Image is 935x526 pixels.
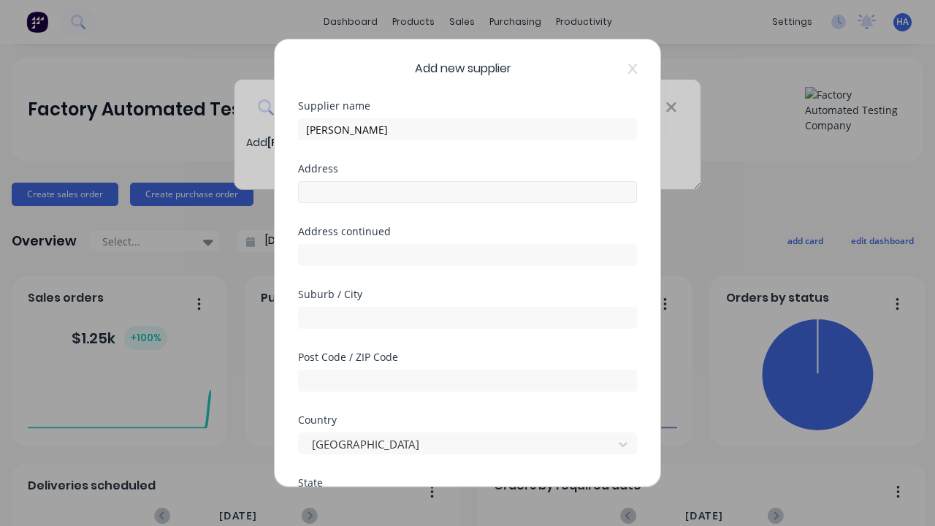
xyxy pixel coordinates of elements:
div: Country [298,415,637,425]
div: Supplier name [298,101,637,111]
div: Address continued [298,226,637,237]
div: Suburb / City [298,289,637,300]
span: Add new supplier [415,60,511,77]
div: Post Code / ZIP Code [298,352,637,362]
div: Address [298,164,637,174]
div: State [298,478,637,488]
